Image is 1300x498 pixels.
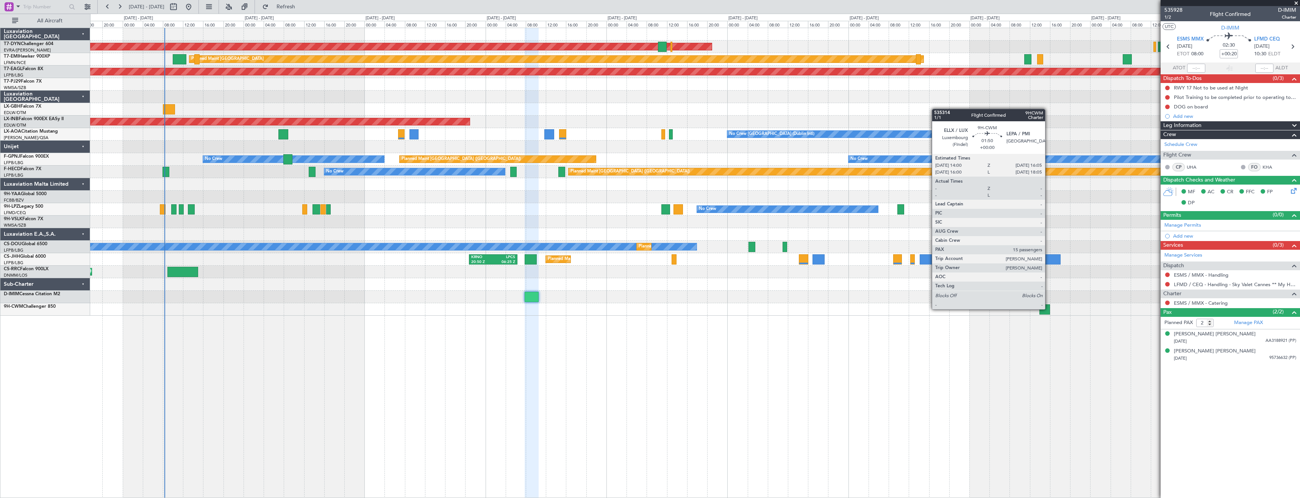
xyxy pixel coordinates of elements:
div: CP [1172,163,1185,171]
span: 08:00 [1191,50,1203,58]
span: ELDT [1268,50,1280,58]
div: [DATE] - [DATE] [728,15,758,22]
a: F-HECDFalcon 7X [4,167,41,171]
span: 02:30 [1223,42,1235,49]
div: 12:00 [909,21,929,28]
a: WMSA/SZB [4,222,26,228]
span: T7-DYN [4,42,21,46]
a: 9H-YAAGlobal 5000 [4,192,47,196]
div: 08:00 [1009,21,1030,28]
div: [PERSON_NAME] [PERSON_NAME] [1174,348,1256,355]
span: LX-GBH [4,104,20,109]
span: 9H-VSLK [4,217,22,221]
div: [DATE] - [DATE] [366,15,395,22]
label: Planned PAX [1164,319,1193,327]
span: ATOT [1173,64,1185,72]
div: 00:00 [244,21,264,28]
input: --:-- [1187,64,1205,73]
span: DP [1188,199,1195,207]
span: 1/2 [1164,14,1183,20]
a: ESMS / MMX - Handling [1174,272,1228,278]
a: T7-PJ29Falcon 7X [4,79,42,84]
a: LX-GBHFalcon 7X [4,104,41,109]
div: RWY 17 Not to be used at NIght [1174,85,1248,91]
span: [DATE] [1174,355,1187,361]
div: Planned Maint [GEOGRAPHIC_DATA] ([GEOGRAPHIC_DATA]) [402,153,521,165]
div: Planned Maint [GEOGRAPHIC_DATA] [191,53,264,65]
a: UHA [1187,164,1204,171]
div: 00:00 [727,21,747,28]
span: Refresh [270,4,302,9]
div: 12:00 [788,21,808,28]
span: (2/2) [1273,308,1284,316]
div: 12:00 [667,21,687,28]
a: CS-JHHGlobal 6000 [4,254,46,259]
a: LFPB/LBG [4,160,23,166]
div: 20:00 [828,21,848,28]
div: 00:00 [1090,21,1110,28]
span: (0/3) [1273,74,1284,82]
span: 9H-CWM [4,304,23,309]
span: Services [1163,241,1183,250]
div: 16:00 [808,21,828,28]
a: WMSA/SZB [4,85,26,91]
div: FO [1248,163,1261,171]
span: FFC [1246,188,1255,196]
a: DNMM/LOS [4,272,27,278]
div: 04:00 [989,21,1009,28]
span: (0/0) [1273,211,1284,219]
div: [DATE] - [DATE] [850,15,879,22]
div: No Crew [205,153,222,165]
div: 08:00 [768,21,788,28]
a: KHA [1262,164,1280,171]
a: Manage PAX [1234,319,1263,327]
span: CS-RRC [4,267,20,271]
div: 00:00 [606,21,627,28]
a: LFMD / CEQ - Handling - Sky Valet Cannes ** My Handling**LFMD / CEQ [1174,281,1296,288]
div: [DATE] - [DATE] [970,15,1000,22]
button: Refresh [259,1,304,13]
span: Dispatch [1163,262,1184,270]
div: Add new [1173,113,1296,119]
div: 12:00 [546,21,566,28]
span: Pax [1163,308,1172,317]
div: 12:00 [304,21,324,28]
span: LFMD CEQ [1254,36,1280,43]
div: [DATE] - [DATE] [1091,15,1120,22]
div: No Crew [326,166,344,177]
div: 06:25 Z [493,260,515,265]
div: 08:00 [889,21,909,28]
div: 04:00 [264,21,284,28]
a: LFPB/LBG [4,72,23,78]
span: [DATE] - [DATE] [129,3,164,10]
div: 04:00 [869,21,889,28]
div: 04:00 [384,21,405,28]
span: CS-JHH [4,254,20,259]
div: 00:00 [123,21,143,28]
a: D-IMIMCessna Citation M2 [4,292,60,296]
a: EDLW/DTM [4,122,26,128]
span: All Aircraft [20,18,80,23]
div: 16:00 [203,21,223,28]
div: 04:00 [1111,21,1131,28]
div: 04:00 [748,21,768,28]
div: 00:00 [364,21,384,28]
div: No Crew [699,204,716,215]
div: DOG on board [1174,103,1208,110]
span: 10:30 [1254,50,1266,58]
div: Add new [1173,233,1296,239]
div: 00:00 [486,21,506,28]
div: Flight Confirmed [1210,10,1251,18]
a: Manage Services [1164,252,1202,259]
span: LX-INB [4,117,19,121]
div: Planned Maint [GEOGRAPHIC_DATA] ([GEOGRAPHIC_DATA]) [548,254,667,265]
span: [DATE] [1177,43,1192,50]
div: 16:00 [445,21,465,28]
span: MF [1188,188,1195,196]
span: Dispatch To-Dos [1163,74,1202,83]
a: EVRA/[PERSON_NAME] [4,47,51,53]
span: 535928 [1164,6,1183,14]
span: ETOT [1177,50,1189,58]
a: T7-DYNChallenger 604 [4,42,53,46]
a: T7-EAGLFalcon 8X [4,67,43,71]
